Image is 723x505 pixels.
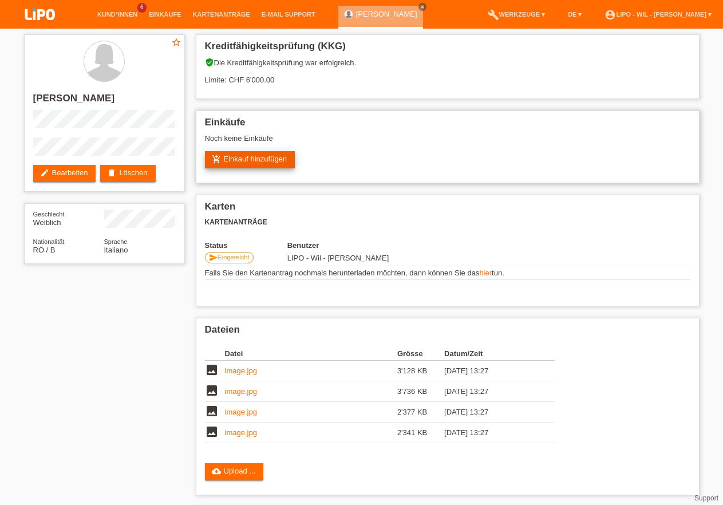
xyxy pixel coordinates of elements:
[256,11,321,18] a: E-Mail Support
[225,408,257,416] a: image.jpg
[205,201,690,218] h2: Karten
[356,10,417,18] a: [PERSON_NAME]
[205,425,219,439] i: image
[33,93,175,110] h2: [PERSON_NAME]
[479,269,492,277] a: hier
[205,463,264,480] a: cloud_uploadUpload ...
[225,387,257,396] a: image.jpg
[33,165,96,182] a: editBearbeiten
[209,253,218,262] i: send
[33,238,65,245] span: Nationalität
[205,151,295,168] a: add_shopping_cartEinkauf hinzufügen
[205,404,219,418] i: image
[212,155,221,164] i: add_shopping_cart
[212,467,221,476] i: cloud_upload
[171,37,181,49] a: star_border
[205,134,690,151] div: Noch keine Einkäufe
[104,246,128,254] span: Italiano
[205,58,214,67] i: verified_user
[205,363,219,377] i: image
[205,218,690,227] h3: Kartenanträge
[218,254,250,261] span: Eingereicht
[397,423,444,443] td: 2'341 KB
[225,428,257,437] a: image.jpg
[205,266,690,280] td: Falls Sie den Kartenantrag nochmals herunterladen möchten, dann können Sie das tun.
[225,347,397,361] th: Datei
[420,4,425,10] i: close
[694,494,718,502] a: Support
[40,168,49,177] i: edit
[137,3,147,13] span: 6
[605,9,616,21] i: account_circle
[599,11,717,18] a: account_circleLIPO - Wil - [PERSON_NAME] ▾
[33,210,104,227] div: Weiblich
[444,361,538,381] td: [DATE] 13:27
[187,11,256,18] a: Kartenanträge
[143,11,187,18] a: Einkäufe
[444,402,538,423] td: [DATE] 13:27
[104,238,128,245] span: Sprache
[562,11,587,18] a: DE ▾
[171,37,181,48] i: star_border
[205,117,690,134] h2: Einkäufe
[205,241,287,250] th: Status
[488,9,499,21] i: build
[100,165,155,182] a: deleteLöschen
[205,324,690,341] h2: Dateien
[397,402,444,423] td: 2'377 KB
[397,381,444,402] td: 3'736 KB
[444,381,538,402] td: [DATE] 13:27
[205,41,690,58] h2: Kreditfähigkeitsprüfung (KKG)
[33,211,65,218] span: Geschlecht
[33,246,56,254] span: Rumänien / B / 01.04.2021
[107,168,116,177] i: delete
[397,361,444,381] td: 3'128 KB
[418,3,426,11] a: close
[287,241,481,250] th: Benutzer
[205,384,219,397] i: image
[444,423,538,443] td: [DATE] 13:27
[397,347,444,361] th: Grösse
[444,347,538,361] th: Datum/Zeit
[225,366,257,375] a: image.jpg
[11,23,69,32] a: LIPO pay
[205,58,690,93] div: Die Kreditfähigkeitsprüfung war erfolgreich. Limite: CHF 6'000.00
[482,11,551,18] a: buildWerkzeuge ▾
[287,254,389,262] span: 18.08.2025
[92,11,143,18] a: Kund*innen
